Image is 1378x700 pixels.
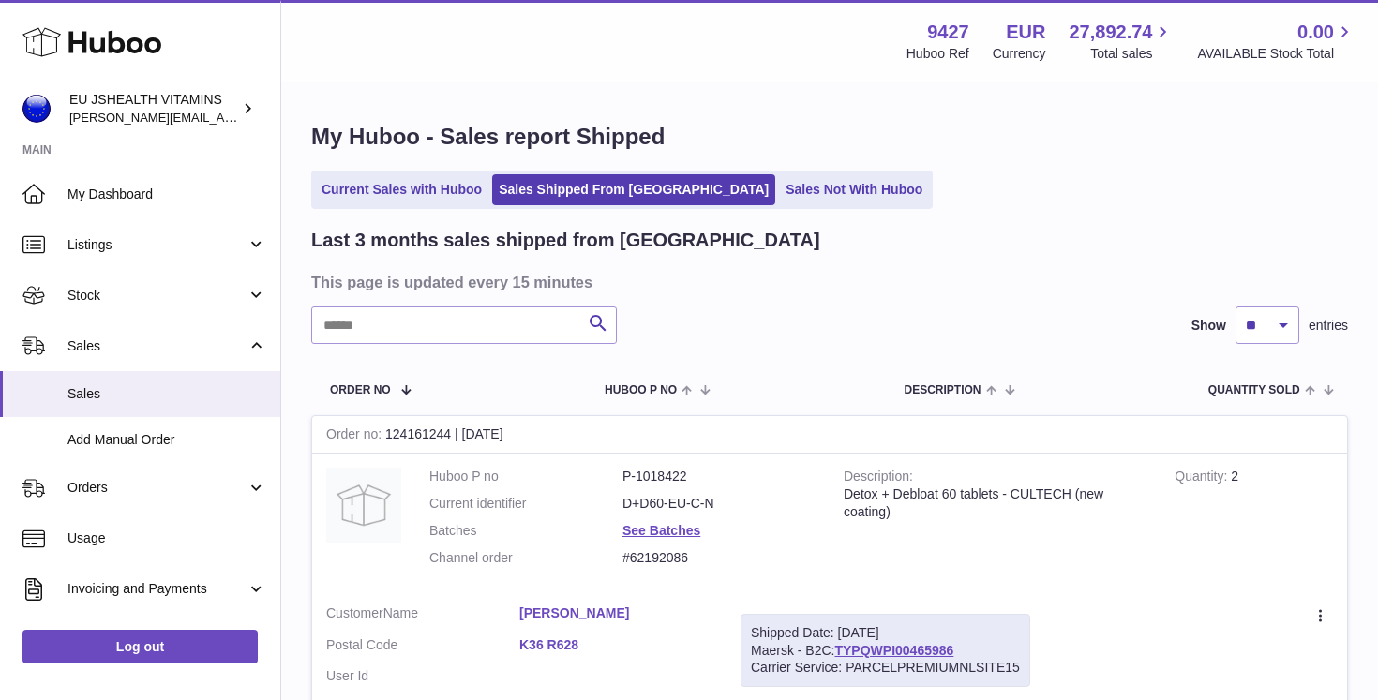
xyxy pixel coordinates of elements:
[67,431,266,449] span: Add Manual Order
[927,20,969,45] strong: 9427
[1006,20,1045,45] strong: EUR
[1297,20,1334,45] span: 0.00
[326,605,383,620] span: Customer
[67,186,266,203] span: My Dashboard
[22,95,51,123] img: laura@jessicasepel.com
[311,122,1348,152] h1: My Huboo - Sales report Shipped
[779,174,929,205] a: Sales Not With Huboo
[906,45,969,63] div: Huboo Ref
[429,495,622,513] dt: Current identifier
[993,45,1046,63] div: Currency
[429,522,622,540] dt: Batches
[622,495,816,513] dd: D+D60-EU-C-N
[67,236,247,254] span: Listings
[67,287,247,305] span: Stock
[326,468,401,543] img: no-photo.jpg
[67,580,247,598] span: Invoicing and Payments
[311,272,1343,292] h3: This page is updated every 15 minutes
[622,549,816,567] dd: #62192086
[67,529,266,547] span: Usage
[67,337,247,355] span: Sales
[67,479,247,497] span: Orders
[519,636,712,654] a: K36 R628
[834,643,953,658] a: TYPQWPI00465986
[330,384,391,396] span: Order No
[312,416,1347,454] div: 124161244 | [DATE]
[69,110,376,125] span: [PERSON_NAME][EMAIL_ADDRESS][DOMAIN_NAME]
[844,485,1146,521] div: Detox + Debloat 60 tablets - CULTECH (new coating)
[1191,317,1226,335] label: Show
[1090,45,1174,63] span: Total sales
[326,636,519,659] dt: Postal Code
[67,385,266,403] span: Sales
[605,384,677,396] span: Huboo P no
[519,604,712,622] a: [PERSON_NAME]
[326,426,385,446] strong: Order no
[22,630,258,663] a: Log out
[326,604,519,627] dt: Name
[429,549,622,567] dt: Channel order
[751,624,1020,642] div: Shipped Date: [DATE]
[1208,384,1300,396] span: Quantity Sold
[1161,454,1347,590] td: 2
[1069,20,1174,63] a: 27,892.74 Total sales
[1197,20,1356,63] a: 0.00 AVAILABLE Stock Total
[326,667,519,685] dt: User Id
[429,468,622,485] dt: Huboo P no
[1197,45,1356,63] span: AVAILABLE Stock Total
[492,174,775,205] a: Sales Shipped From [GEOGRAPHIC_DATA]
[741,614,1030,688] div: Maersk - B2C:
[311,228,820,253] h2: Last 3 months sales shipped from [GEOGRAPHIC_DATA]
[1069,20,1152,45] span: 27,892.74
[904,384,981,396] span: Description
[1309,317,1348,335] span: entries
[751,659,1020,677] div: Carrier Service: PARCELPREMIUMNLSITE15
[844,469,913,488] strong: Description
[622,523,700,538] a: See Batches
[622,468,816,485] dd: P-1018422
[69,91,238,127] div: EU JSHEALTH VITAMINS
[315,174,488,205] a: Current Sales with Huboo
[1175,469,1231,488] strong: Quantity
